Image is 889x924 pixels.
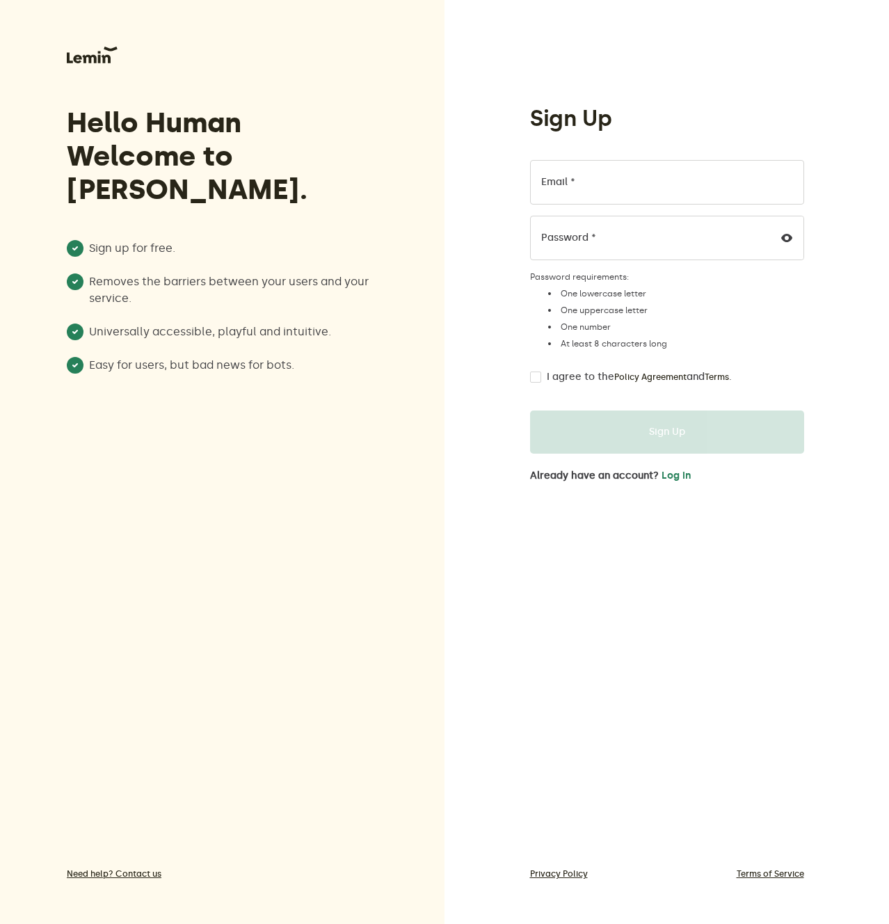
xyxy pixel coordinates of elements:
li: Universally accessible, playful and intuitive. [67,324,370,340]
span: Already have an account? [530,470,659,481]
li: One number [544,321,804,333]
h1: Sign Up [530,104,612,132]
a: Privacy Policy [530,868,588,879]
label: Password requirements: [530,271,804,282]
li: Removes the barriers between your users and your service. [67,273,370,307]
label: Password * [541,232,596,244]
button: Log in [662,470,691,481]
img: Lemin logo [67,47,118,63]
li: Sign up for free. [67,240,370,257]
li: At least 8 characters long [544,338,804,349]
button: Sign Up [530,411,804,454]
a: Terms of Service [737,868,804,879]
a: Policy Agreement [614,372,687,383]
a: Need help? Contact us [67,868,370,879]
a: Terms [705,372,729,383]
li: One uppercase letter [544,305,804,316]
li: Easy for users, but bad news for bots. [67,357,370,374]
label: I agree to the and . [547,372,732,383]
li: One lowercase letter [544,288,804,299]
label: Email * [541,177,575,188]
h3: Hello Human Welcome to [PERSON_NAME]. [67,106,370,207]
input: Email * [530,160,804,205]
